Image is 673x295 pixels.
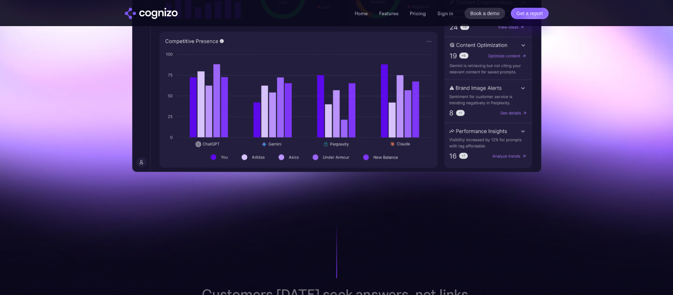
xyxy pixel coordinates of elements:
[355,10,368,17] a: Home
[465,8,505,19] a: Book a demo
[379,10,399,17] a: Features
[125,8,178,19] img: cognizo logo
[511,8,549,19] a: Get a report
[125,8,178,19] a: home
[410,10,426,17] a: Pricing
[437,9,453,18] a: Sign in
